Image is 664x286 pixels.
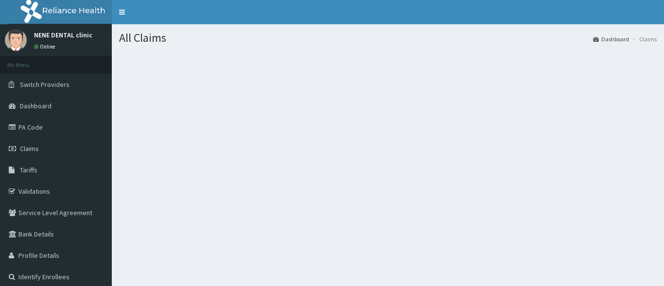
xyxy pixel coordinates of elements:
[630,35,657,43] li: Claims
[34,43,57,50] a: Online
[5,29,27,51] img: User Image
[20,144,39,153] span: Claims
[20,101,52,110] span: Dashboard
[20,80,70,89] span: Switch Providers
[34,32,92,38] p: NENE DENTAL clinic
[20,166,37,174] span: Tariffs
[593,35,629,43] a: Dashboard
[119,32,657,44] h1: All Claims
